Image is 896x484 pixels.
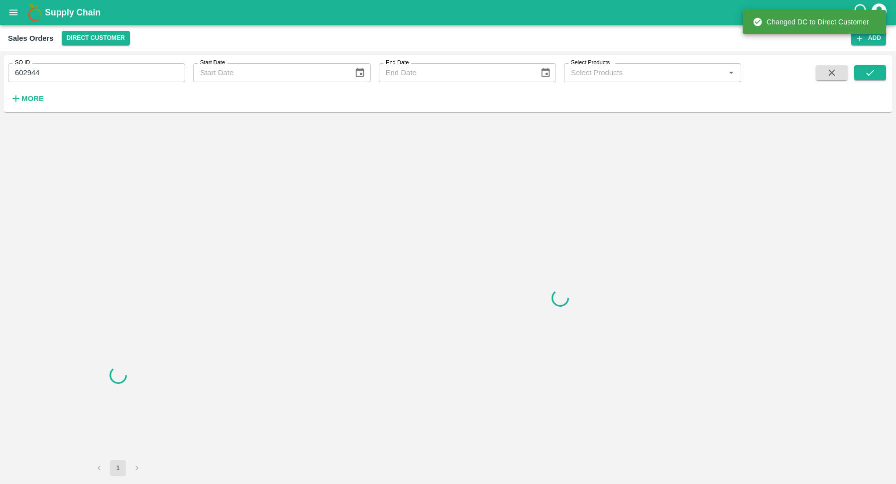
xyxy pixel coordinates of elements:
[110,460,126,476] button: page 1
[45,7,101,17] b: Supply Chain
[200,59,225,67] label: Start Date
[386,59,409,67] label: End Date
[536,63,555,82] button: Choose date
[2,1,25,24] button: open drawer
[25,2,45,22] img: logo
[193,63,346,82] input: Start Date
[62,31,130,45] button: Select DC
[350,63,369,82] button: Choose date
[45,5,853,19] a: Supply Chain
[379,63,532,82] input: End Date
[567,66,722,79] input: Select Products
[725,66,738,79] button: Open
[8,90,46,107] button: More
[21,95,44,103] strong: More
[753,13,869,31] div: Changed DC to Direct Customer
[90,460,146,476] nav: pagination navigation
[8,63,185,82] input: Enter SO ID
[571,59,610,67] label: Select Products
[8,32,54,45] div: Sales Orders
[15,59,30,67] label: SO ID
[870,2,888,23] div: account of current user
[851,31,886,45] button: Add
[853,3,870,21] div: customer-support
